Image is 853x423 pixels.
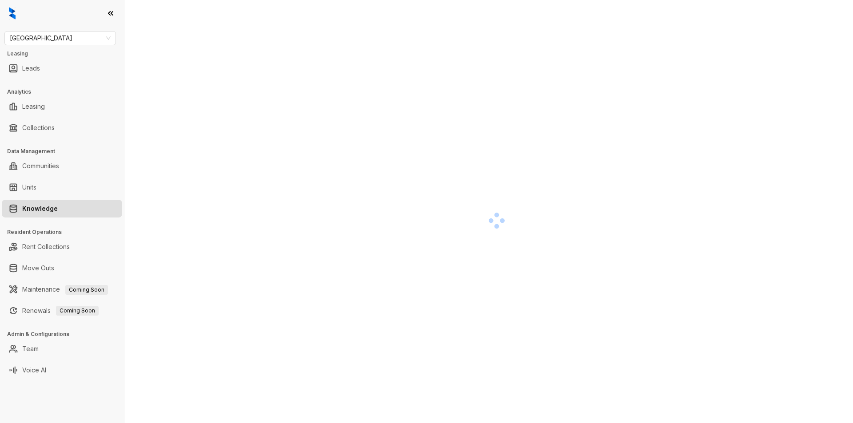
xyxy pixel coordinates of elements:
li: Collections [2,119,122,137]
li: Renewals [2,302,122,320]
a: Units [22,178,36,196]
a: Move Outs [22,259,54,277]
a: Leads [22,59,40,77]
a: Knowledge [22,200,58,217]
li: Knowledge [2,200,122,217]
a: RenewalsComing Soon [22,302,99,320]
li: Team [2,340,122,358]
img: logo [9,7,16,20]
a: Collections [22,119,55,137]
li: Maintenance [2,281,122,298]
a: Communities [22,157,59,175]
span: Coming Soon [65,285,108,295]
li: Move Outs [2,259,122,277]
li: Rent Collections [2,238,122,256]
li: Units [2,178,122,196]
li: Leads [2,59,122,77]
a: Team [22,340,39,358]
h3: Resident Operations [7,228,124,236]
h3: Analytics [7,88,124,96]
h3: Data Management [7,147,124,155]
h3: Admin & Configurations [7,330,124,338]
a: Voice AI [22,361,46,379]
span: Coming Soon [56,306,99,316]
li: Communities [2,157,122,175]
h3: Leasing [7,50,124,58]
li: Voice AI [2,361,122,379]
span: Fairfield [10,32,111,45]
li: Leasing [2,98,122,115]
a: Rent Collections [22,238,70,256]
a: Leasing [22,98,45,115]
